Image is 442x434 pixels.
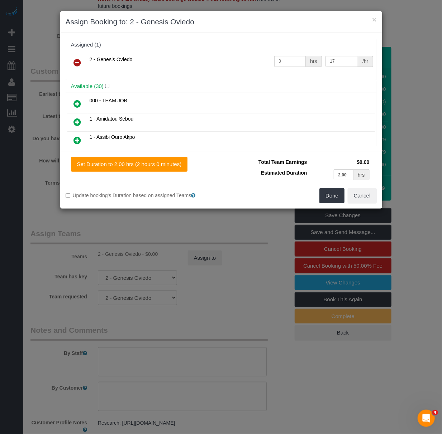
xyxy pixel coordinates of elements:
[71,42,371,48] div: Assigned (1)
[227,157,309,167] td: Total Team Earnings
[372,16,376,23] button: ×
[66,192,216,199] label: Update booking's Duration based on assigned Teams
[358,56,373,67] div: /hr
[90,134,135,140] span: 1 - Assibi Ouro Akpo
[261,170,307,176] span: Estimated Duration
[306,56,322,67] div: hrs
[71,83,371,89] h4: Available (30)
[309,157,371,167] td: $0.00
[319,188,344,203] button: Done
[90,57,133,62] span: 2 - Genesis Oviedo
[418,410,435,427] iframe: Intercom live chat
[353,169,369,180] div: hrs
[66,193,70,198] input: Update booking's Duration based on assigned Teams
[90,116,134,122] span: 1 - Amidatou Sebou
[71,157,188,172] button: Set Duration to 2.00 hrs (2 hours 0 minutes)
[66,16,377,27] h3: Assign Booking to: 2 - Genesis Oviedo
[348,188,377,203] button: Cancel
[90,98,128,103] span: 000 - TEAM JOB
[432,410,438,415] span: 4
